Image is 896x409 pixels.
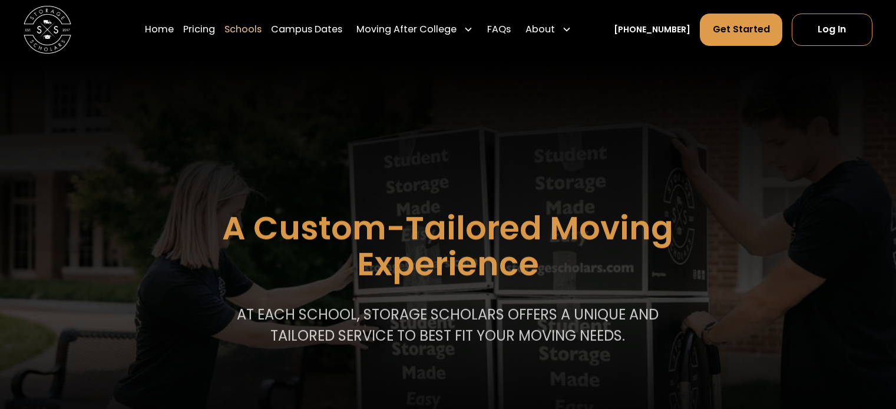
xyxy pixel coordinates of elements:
a: [PHONE_NUMBER] [614,24,690,36]
div: About [525,22,555,36]
p: At each school, storage scholars offers a unique and tailored service to best fit your Moving needs. [232,304,664,347]
a: home [24,6,71,54]
a: Log In [792,14,872,45]
a: Home [145,13,174,46]
img: Storage Scholars main logo [24,6,71,54]
a: Schools [224,13,262,46]
a: Pricing [183,13,215,46]
a: FAQs [487,13,511,46]
a: Campus Dates [271,13,342,46]
div: Moving After College [356,22,457,36]
div: Moving After College [352,13,478,46]
div: About [521,13,576,46]
a: Get Started [700,14,782,45]
h1: A Custom-Tailored Moving Experience [163,211,733,282]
